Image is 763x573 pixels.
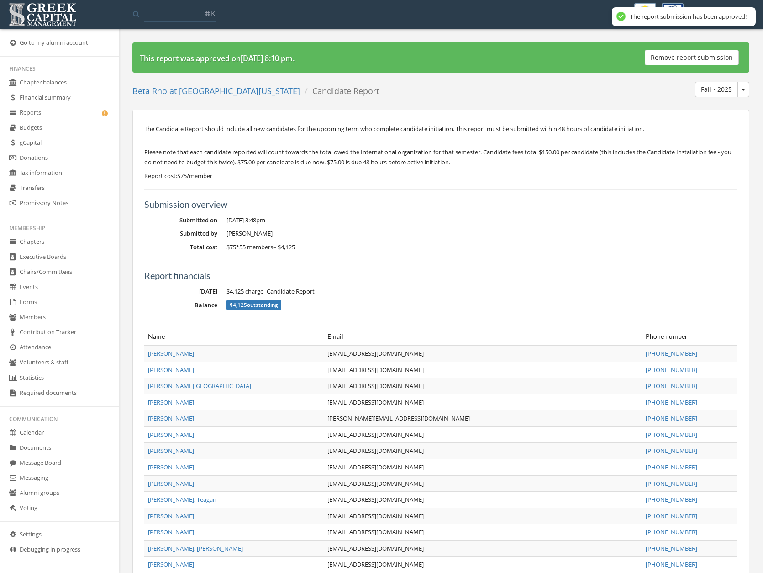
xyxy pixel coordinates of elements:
[148,463,194,471] a: [PERSON_NAME]
[230,301,247,309] span: $4,125
[646,398,697,406] a: [PHONE_NUMBER]
[239,243,273,251] span: 55 members
[148,528,194,536] a: [PERSON_NAME]
[737,82,749,97] button: Fall • 2025
[630,13,747,21] div: The report submission has been approved!
[148,512,194,520] a: [PERSON_NAME]
[148,431,194,439] a: [PERSON_NAME]
[204,9,215,18] span: ⌘K
[646,382,697,390] a: [PHONE_NUMBER]
[646,414,697,422] a: [PHONE_NUMBER]
[226,229,273,237] span: [PERSON_NAME]
[689,3,756,19] div: N [PERSON_NAME]
[646,512,697,520] a: [PHONE_NUMBER]
[327,447,424,455] a: [EMAIL_ADDRESS][DOMAIN_NAME]
[646,366,697,374] a: [PHONE_NUMBER]
[327,463,424,471] a: [EMAIL_ADDRESS][DOMAIN_NAME]
[148,349,194,357] a: [PERSON_NAME]
[646,560,697,568] a: [PHONE_NUMBER]
[327,398,424,406] a: [EMAIL_ADDRESS][DOMAIN_NAME]
[646,495,697,504] a: [PHONE_NUMBER]
[148,382,251,390] a: [PERSON_NAME][GEOGRAPHIC_DATA]
[324,328,642,345] th: Email
[327,349,424,357] a: [EMAIL_ADDRESS][DOMAIN_NAME]
[646,463,697,471] a: [PHONE_NUMBER]
[226,287,315,295] span: charge - Candidate Report
[646,431,697,439] a: [PHONE_NUMBER]
[144,301,217,310] dt: Balance
[144,147,737,167] p: Please note that each candidate reported will count towards the total owed the International orga...
[646,528,697,536] a: [PHONE_NUMBER]
[327,544,424,552] a: [EMAIL_ADDRESS][DOMAIN_NAME]
[278,243,295,251] span: $4,125
[148,414,194,422] a: [PERSON_NAME]
[226,287,244,295] span: $4,125
[327,512,424,520] a: [EMAIL_ADDRESS][DOMAIN_NAME]
[148,447,194,455] a: [PERSON_NAME]
[144,172,212,180] span: Report cost: $75/member
[327,560,424,568] a: [EMAIL_ADDRESS][DOMAIN_NAME]
[226,216,265,224] span: [DATE] 3:48pm
[140,53,295,63] strong: This report was approved on [DATE] 8:10 pm .
[148,495,216,504] a: [PERSON_NAME], Teagan
[327,495,424,504] a: [EMAIL_ADDRESS][DOMAIN_NAME]
[144,270,737,280] h5: Report financials
[646,479,697,488] a: [PHONE_NUMBER]
[144,328,324,345] th: Name
[300,85,379,97] li: Candidate Report
[327,528,424,536] a: [EMAIL_ADDRESS][DOMAIN_NAME]
[144,124,737,134] p: The Candidate Report should include all new candidates for the upcoming term who complete candida...
[327,431,424,439] a: [EMAIL_ADDRESS][DOMAIN_NAME]
[273,243,276,251] span: =
[226,300,281,310] span: outstanding
[642,328,737,345] th: Phone number
[327,479,424,488] a: [EMAIL_ADDRESS][DOMAIN_NAME]
[327,382,424,390] a: [EMAIL_ADDRESS][DOMAIN_NAME]
[148,560,194,568] a: [PERSON_NAME]
[144,199,737,209] h5: Submission overview
[646,349,697,357] a: [PHONE_NUMBER]
[132,85,300,96] a: Beta Rho at [GEOGRAPHIC_DATA][US_STATE]
[148,544,243,552] a: [PERSON_NAME], [PERSON_NAME]
[148,479,194,488] a: [PERSON_NAME]
[199,287,217,295] span: [DATE]
[646,447,697,455] a: [PHONE_NUMBER]
[148,398,194,406] a: [PERSON_NAME]
[144,243,217,252] dt: Total cost
[695,82,738,97] button: Fall • 2025
[148,366,194,374] a: [PERSON_NAME]
[646,544,697,552] a: [PHONE_NUMBER]
[144,229,217,238] dt: Submitted by
[327,414,470,422] a: [PERSON_NAME][EMAIL_ADDRESS][DOMAIN_NAME]
[645,50,739,65] button: Remove report submission
[327,366,424,374] a: [EMAIL_ADDRESS][DOMAIN_NAME]
[226,243,236,251] span: $75
[144,216,217,225] dt: Submitted on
